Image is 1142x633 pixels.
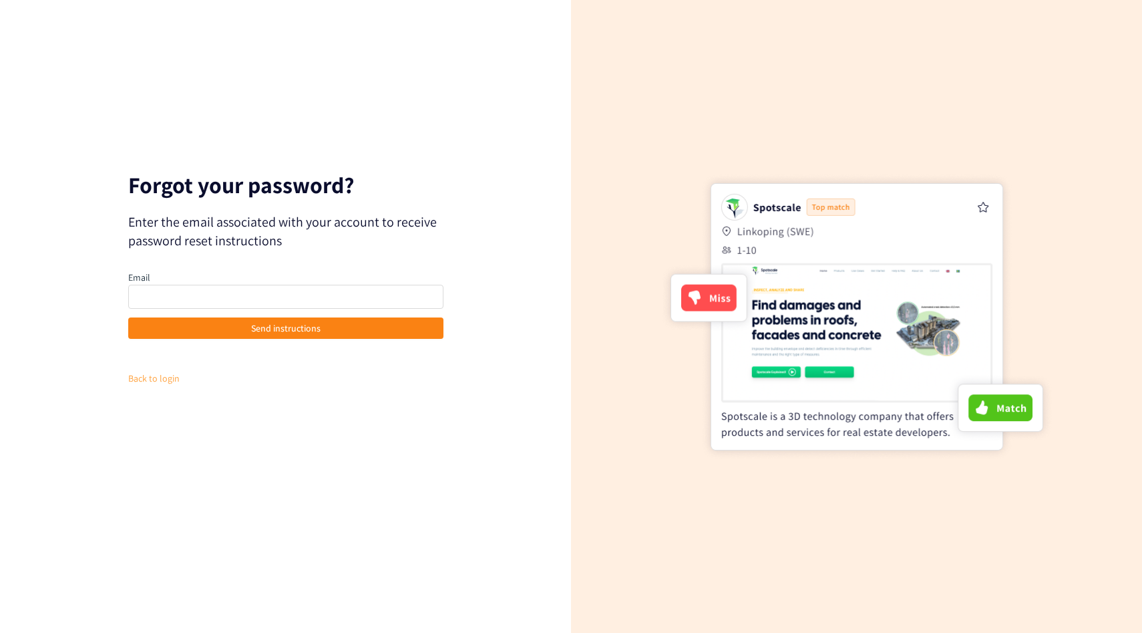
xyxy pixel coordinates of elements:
label: Email [128,271,150,283]
div: Widget de chat [1075,569,1142,633]
span: Send instructions [251,321,321,336]
iframe: Chat Widget [1075,569,1142,633]
p: Forgot your password? [128,174,443,196]
p: Enter the email associated with your account to receive password reset instructions [128,213,443,250]
a: Back to login [128,372,180,384]
button: Send instructions [128,318,443,339]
